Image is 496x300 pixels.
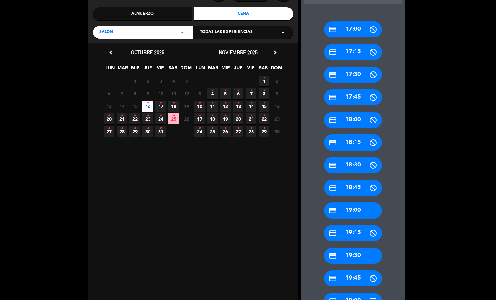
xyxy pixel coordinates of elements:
[129,126,140,137] span: 29
[324,67,382,83] div: 17:30
[104,126,114,137] span: 27
[168,88,179,99] span: 11
[237,98,239,108] i: •
[324,89,382,105] div: 17:45
[131,49,164,56] span: octubre 2025
[108,111,110,121] i: •
[233,126,243,137] span: 27
[233,88,243,99] span: 6
[324,202,382,219] div: 19:00
[259,126,269,137] span: 29
[245,64,256,75] span: VIE
[272,76,282,86] span: 2
[121,111,123,121] i: •
[134,123,136,134] i: •
[207,113,218,124] span: 18
[250,85,252,96] i: •
[117,88,127,99] span: 7
[181,88,192,99] span: 12
[329,252,337,260] i: credit_card
[324,180,382,196] div: 18:45
[324,44,382,60] div: 17:15
[142,76,153,86] span: 2
[263,85,265,96] i: •
[220,88,231,99] span: 5
[324,157,382,173] div: 18:30
[200,29,253,36] span: Todas las experiencias
[324,21,382,37] div: 17:00
[272,113,282,124] span: 23
[324,248,382,264] div: 19:30
[117,64,128,75] span: MAR
[194,88,205,99] span: 3
[329,116,337,124] i: credit_card
[108,49,114,56] i: chevron_left
[142,101,153,112] span: 16
[233,64,243,75] span: JUE
[168,101,179,112] span: 18
[105,64,115,75] span: LUN
[263,111,265,121] i: •
[259,88,269,99] span: 8
[155,76,166,86] span: 3
[181,101,192,112] span: 19
[108,123,110,134] i: •
[129,76,140,86] span: 1
[168,76,179,86] span: 4
[329,48,337,56] i: credit_card
[329,207,337,215] i: credit_card
[194,113,205,124] span: 17
[237,111,239,121] i: •
[246,101,256,112] span: 14
[117,126,127,137] span: 28
[224,98,226,108] i: •
[117,101,127,112] span: 14
[250,111,252,121] i: •
[168,113,179,124] span: 25
[104,113,114,124] span: 20
[168,64,178,75] span: SAB
[155,113,166,124] span: 24
[263,73,265,83] i: •
[155,101,166,112] span: 17
[211,85,213,96] i: •
[329,26,337,34] i: credit_card
[181,113,192,124] span: 26
[155,88,166,99] span: 10
[263,98,265,108] i: •
[93,7,192,20] div: Almuerzo
[130,64,140,75] span: MIE
[224,85,226,96] i: •
[233,101,243,112] span: 13
[324,270,382,286] div: 19:45
[179,28,186,36] i: arrow_drop_down
[198,111,201,121] i: •
[259,113,269,124] span: 22
[160,111,162,121] i: •
[172,111,175,121] i: •
[207,88,218,99] span: 4
[155,126,166,137] span: 31
[237,123,239,134] i: •
[160,98,162,108] i: •
[324,225,382,241] div: 19:15
[324,112,382,128] div: 18:00
[147,111,149,121] i: •
[272,126,282,137] span: 30
[207,126,218,137] span: 25
[237,85,239,96] i: •
[211,98,213,108] i: •
[142,64,153,75] span: JUE
[246,126,256,137] span: 28
[246,113,256,124] span: 21
[224,123,226,134] i: •
[181,76,192,86] span: 5
[220,126,231,137] span: 26
[129,113,140,124] span: 22
[271,64,281,75] span: DOM
[263,123,265,134] i: •
[219,49,258,56] span: noviembre 2025
[233,113,243,124] span: 20
[246,88,256,99] span: 7
[220,64,231,75] span: MIE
